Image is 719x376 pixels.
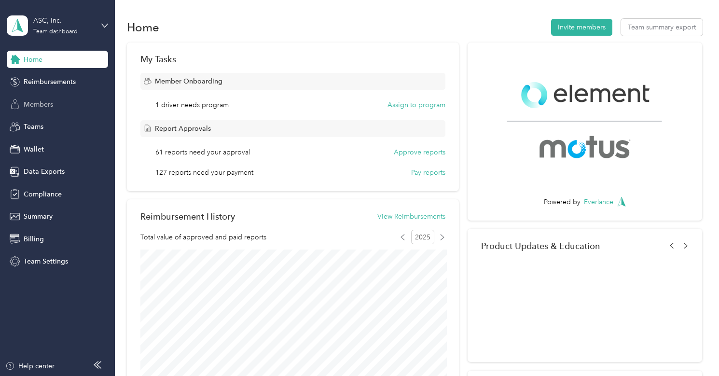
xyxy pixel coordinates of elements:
[155,100,229,110] span: 1 driver needs program
[24,77,76,87] span: Reimbursements
[544,197,581,207] span: Powered by
[24,144,44,154] span: Wallet
[24,55,42,65] span: Home
[377,211,445,222] button: View Reimbursements
[127,22,159,32] h1: Home
[140,211,235,222] h2: Reimbursement History
[551,19,612,36] button: Invite members
[33,29,78,35] div: Team dashboard
[155,124,211,134] span: Report Approvals
[481,241,600,251] span: Product Updates & Education
[394,147,445,157] button: Approve reports
[140,54,445,64] div: My Tasks
[665,322,719,376] iframe: Everlance-gr Chat Button Frame
[24,122,43,132] span: Teams
[621,19,703,36] button: Team summary export
[24,256,68,266] span: Team Settings
[24,189,62,199] span: Compliance
[33,15,94,26] div: ASC, Inc.
[24,167,65,177] span: Data Exports
[155,167,253,178] span: 127 reports need your payment
[411,167,445,178] button: Pay reports
[140,232,266,242] span: Total value of approved and paid reports
[584,197,613,207] span: Everlance
[481,56,689,183] img: Co-branding
[411,230,434,244] span: 2025
[5,361,55,371] button: Help center
[24,99,53,110] span: Members
[24,211,53,222] span: Summary
[155,76,222,86] span: Member Onboarding
[387,100,445,110] button: Assign to program
[155,147,250,157] span: 61 reports need your approval
[24,234,44,244] span: Billing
